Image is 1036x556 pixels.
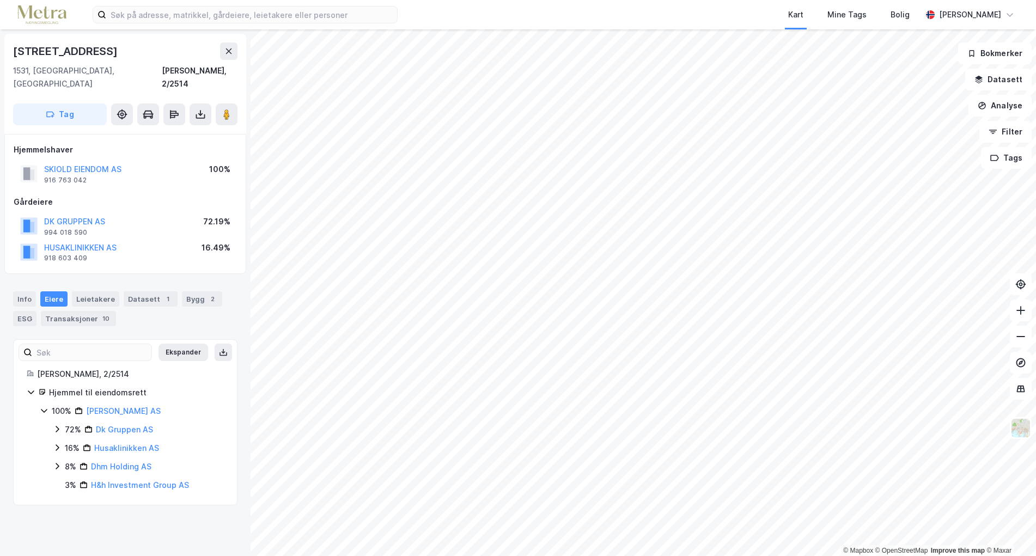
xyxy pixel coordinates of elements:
div: Mine Tags [827,8,867,21]
div: Kart [788,8,803,21]
div: 72% [65,423,81,436]
input: Søk [32,344,151,361]
div: Transaksjoner [41,311,116,326]
div: 918 603 409 [44,254,87,262]
div: Hjemmelshaver [14,143,237,156]
button: Ekspander [159,344,208,361]
a: Improve this map [931,547,985,554]
div: Bygg [182,291,222,307]
div: Datasett [124,291,178,307]
div: 10 [100,313,112,324]
div: Leietakere [72,291,119,307]
div: [PERSON_NAME], 2/2514 [162,64,237,90]
a: [PERSON_NAME] AS [86,406,161,416]
div: 2 [207,294,218,304]
div: 72.19% [203,215,230,228]
div: 994 018 590 [44,228,87,237]
button: Bokmerker [958,42,1032,64]
button: Datasett [965,69,1032,90]
iframe: Chat Widget [982,504,1036,556]
input: Søk på adresse, matrikkel, gårdeiere, leietakere eller personer [106,7,397,23]
div: Hjemmel til eiendomsrett [49,386,224,399]
div: 100% [52,405,71,418]
div: 100% [209,163,230,176]
div: Info [13,291,36,307]
div: 1531, [GEOGRAPHIC_DATA], [GEOGRAPHIC_DATA] [13,64,162,90]
div: 8% [65,460,76,473]
img: Z [1010,418,1031,438]
div: [PERSON_NAME] [939,8,1001,21]
div: Eiere [40,291,68,307]
div: 1 [162,294,173,304]
a: Mapbox [843,547,873,554]
div: Bolig [891,8,910,21]
button: Tag [13,103,107,125]
div: 16.49% [202,241,230,254]
a: Husaklinikken AS [94,443,159,453]
button: Tags [981,147,1032,169]
div: ESG [13,311,36,326]
div: 16% [65,442,80,455]
img: metra-logo.256734c3b2bbffee19d4.png [17,5,66,25]
button: Filter [979,121,1032,143]
button: Analyse [968,95,1032,117]
a: OpenStreetMap [875,547,928,554]
div: Kontrollprogram for chat [982,504,1036,556]
div: 916 763 042 [44,176,87,185]
a: Dk Gruppen AS [96,425,153,434]
div: Gårdeiere [14,195,237,209]
div: [STREET_ADDRESS] [13,42,120,60]
a: Dhm Holding AS [91,462,151,471]
div: 3% [65,479,76,492]
div: [PERSON_NAME], 2/2514 [37,368,224,381]
a: H&h Investment Group AS [91,480,189,490]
